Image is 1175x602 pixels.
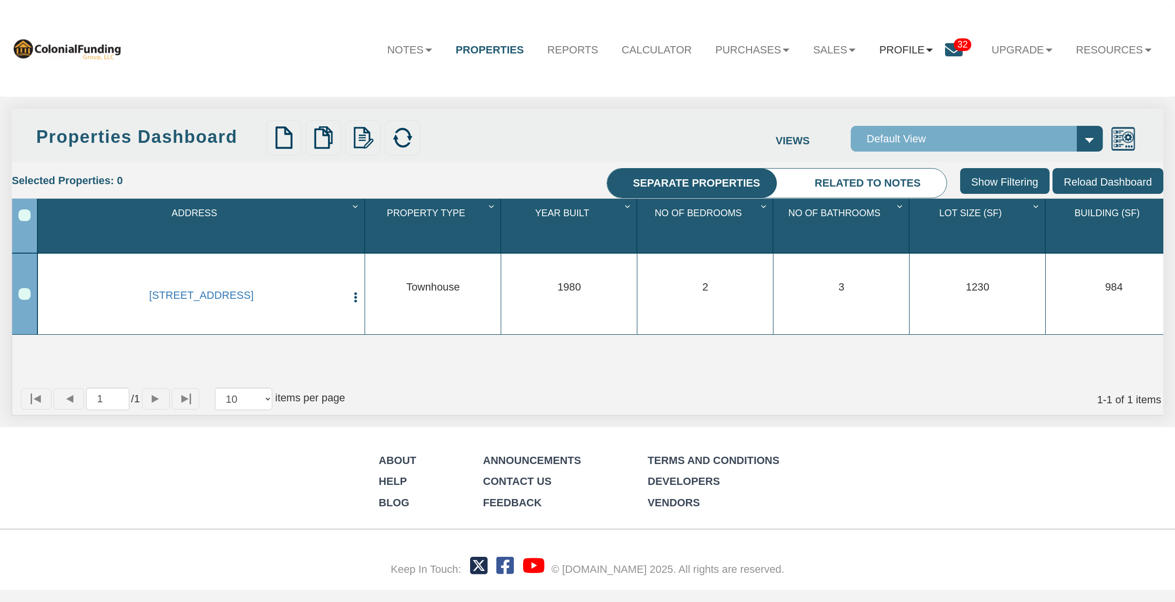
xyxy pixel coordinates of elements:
[960,168,1050,194] input: Show Filtering
[275,392,345,404] span: items per page
[483,454,581,466] a: Announcements
[535,208,589,218] span: Year Built
[368,202,500,249] div: Property Type Sort None
[504,202,636,249] div: Sort None
[640,202,772,249] div: No Of Bedrooms Sort None
[1052,168,1163,194] input: Reload Dashboard
[131,393,134,405] abbr: of
[58,289,345,302] a: 0001 B Lafayette Ave, Baltimore, MD, 21202
[980,33,1065,66] a: Upgrade
[894,199,909,213] div: Column Menu
[1074,208,1140,218] span: Building (Sf)
[379,497,409,509] a: Blog
[802,33,868,66] a: Sales
[312,126,334,149] img: copy.png
[352,126,374,149] img: edit.png
[648,497,700,509] a: Vendors
[18,288,31,300] div: Row 1, Row Selection Checkbox
[775,126,851,149] label: Views
[375,33,444,66] a: Notes
[1030,199,1045,213] div: Column Menu
[945,33,980,70] a: 32
[483,475,551,487] a: Contact Us
[1097,394,1161,406] span: 1 1 of 1 items
[21,388,52,410] button: Page to first
[648,475,720,487] a: Developers
[53,388,84,410] button: Page back
[788,208,880,218] span: No Of Bathrooms
[702,281,708,293] span: 2
[939,208,1002,218] span: Lot Size (Sf)
[18,209,31,222] div: Select All
[551,562,784,577] div: © [DOMAIN_NAME] 2025. All rights are reserved.
[776,202,909,249] div: No Of Bathrooms Sort None
[273,126,295,149] img: new.png
[391,126,414,149] img: refresh.png
[36,124,262,150] div: Properties Dashboard
[648,454,779,466] a: Terms and Conditions
[368,202,500,249] div: Sort None
[954,38,971,51] span: 32
[86,388,129,410] input: Selected page
[379,454,416,466] a: About
[172,208,217,218] span: Address
[776,202,909,249] div: Sort None
[758,199,772,213] div: Column Menu
[131,391,140,406] span: 1
[486,199,500,213] div: Column Menu
[504,202,636,249] div: Year Built Sort None
[387,208,465,218] span: Property Type
[444,33,536,66] a: Properties
[912,202,1045,249] div: Sort None
[622,199,636,213] div: Column Menu
[789,169,947,198] li: Related to notes
[655,208,742,218] span: No Of Bedrooms
[607,169,786,198] li: Separate properties
[406,281,460,293] span: Townhouse
[1103,394,1106,406] abbr: through
[703,33,801,66] a: Purchases
[1105,281,1122,293] span: 984
[41,202,364,249] div: Sort None
[142,388,170,410] button: Page forward
[966,281,989,293] span: 1230
[640,202,772,249] div: Sort None
[1064,33,1163,66] a: Resources
[558,281,581,293] span: 1980
[483,497,542,509] a: Feedback
[379,475,407,487] a: Help
[536,33,610,66] a: Reports
[912,202,1045,249] div: Lot Size (Sf) Sort None
[349,289,362,304] button: Press to open the property menu
[1110,126,1136,152] img: views.png
[610,33,704,66] a: Calculator
[41,202,364,249] div: Address Sort None
[172,388,199,410] button: Page to last
[349,291,362,304] img: cell-menu.png
[12,37,122,60] img: 569736
[350,199,364,213] div: Column Menu
[839,281,844,293] span: 3
[12,168,130,193] div: Selected Properties: 0
[868,33,945,66] a: Profile
[391,562,461,577] div: Keep In Touch:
